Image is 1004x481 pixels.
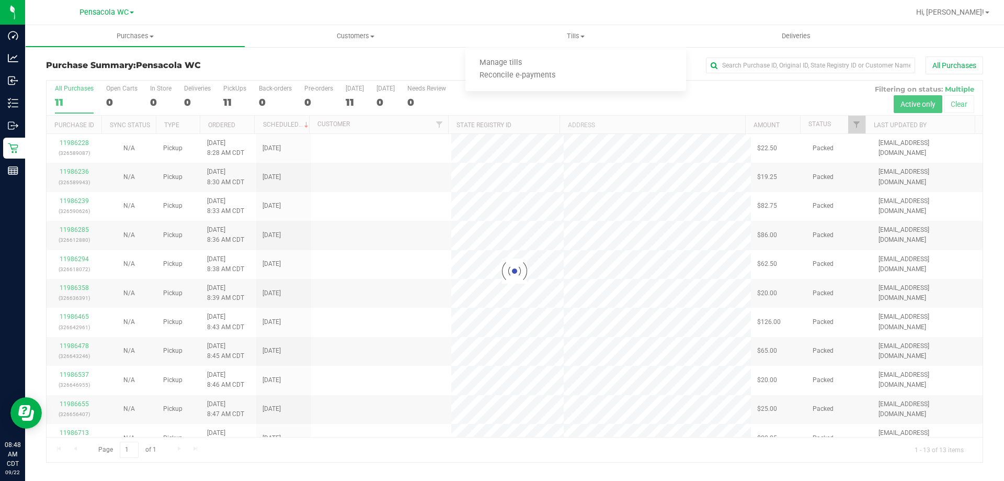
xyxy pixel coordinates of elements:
[79,8,129,17] span: Pensacola WC
[10,397,42,429] iframe: Resource center
[8,120,18,131] inline-svg: Outbound
[768,31,825,41] span: Deliveries
[686,25,906,47] a: Deliveries
[8,143,18,153] inline-svg: Retail
[8,75,18,86] inline-svg: Inbound
[916,8,984,16] span: Hi, [PERSON_NAME]!
[246,31,465,41] span: Customers
[25,25,245,47] a: Purchases
[5,468,20,476] p: 09/22
[46,61,358,70] h3: Purchase Summary:
[465,31,686,41] span: Tills
[8,98,18,108] inline-svg: Inventory
[5,440,20,468] p: 08:48 AM CDT
[245,25,465,47] a: Customers
[465,25,686,47] a: Tills Manage tills Reconcile e-payments
[8,30,18,41] inline-svg: Dashboard
[8,53,18,63] inline-svg: Analytics
[706,58,915,73] input: Search Purchase ID, Original ID, State Registry ID or Customer Name...
[8,165,18,176] inline-svg: Reports
[465,71,569,80] span: Reconcile e-payments
[26,31,245,41] span: Purchases
[465,59,536,68] span: Manage tills
[136,60,201,70] span: Pensacola WC
[926,57,983,74] button: All Purchases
